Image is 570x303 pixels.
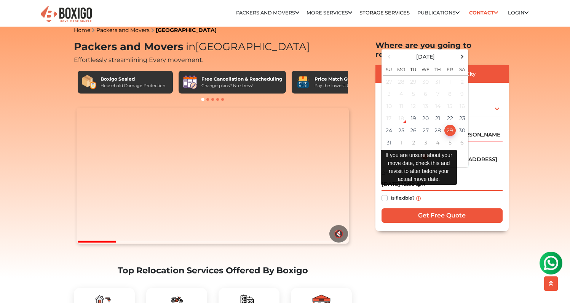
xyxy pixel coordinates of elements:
[444,62,456,76] th: Fr
[315,82,372,89] div: Pay the lowest. Guaranteed!
[96,27,150,33] a: Packers and Movers
[295,75,311,90] img: Price Match Guarantee
[456,62,468,76] th: Sa
[407,62,420,76] th: Tu
[416,196,421,201] img: info
[74,265,352,276] h2: Top Relocation Services Offered By Boxigo
[544,276,558,291] button: scroll up
[307,10,352,16] a: More services
[156,27,217,33] a: [GEOGRAPHIC_DATA]
[417,10,460,16] a: Publications
[391,194,415,201] label: Is flexible?
[508,10,528,16] a: Login
[396,113,407,124] div: 18
[375,41,509,59] h2: Where are you going to relocate?
[201,76,282,82] div: Free Cancellation & Rescheduling
[101,82,165,89] div: Household Damage Protection
[182,75,198,90] img: Free Cancellation & Rescheduling
[101,76,165,82] div: Boxigo Sealed
[77,108,349,244] video: Your browser does not support the video tag.
[457,51,467,62] span: Next Month
[74,41,352,53] h1: Packers and Movers
[384,51,394,62] span: Previous Month
[201,82,282,89] div: Change plans? No stress!
[420,62,432,76] th: We
[40,5,93,24] img: Boxigo
[74,56,203,63] span: Effortlessly streamlining Every movement.
[381,150,457,185] div: If you are unsure about your move date, check this and revisit to alter before your actual move d...
[186,40,195,53] span: in
[382,208,503,223] input: Get Free Quote
[315,76,372,82] div: Price Match Guarantee
[8,8,23,23] img: whatsapp-icon.svg
[383,62,395,76] th: Su
[329,225,348,243] button: 🔇
[236,10,299,16] a: Packers and Movers
[432,62,444,76] th: Th
[467,7,501,19] a: Contact
[74,27,90,33] a: Home
[395,62,407,76] th: Mo
[183,40,310,53] span: [GEOGRAPHIC_DATA]
[359,10,410,16] a: Storage Services
[81,75,97,90] img: Boxigo Sealed
[395,51,456,62] th: Select Month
